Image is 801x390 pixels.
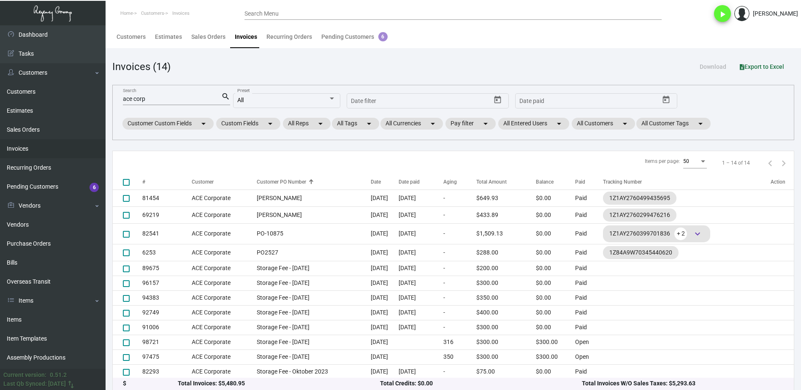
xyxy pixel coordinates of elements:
[575,364,603,379] td: Paid
[192,349,253,364] td: ACE Corporate
[536,178,554,186] div: Balance
[192,244,253,261] td: ACE Corporate
[3,379,66,388] div: Last Qb Synced: [DATE]
[142,206,192,223] td: 69219
[235,32,257,41] div: Invoices
[674,227,687,240] span: + 2
[315,119,326,129] mat-icon: arrow_drop_down
[476,335,536,349] td: $300.00
[536,364,576,379] td: $0.00
[221,92,230,102] mat-icon: search
[476,190,536,206] td: $649.93
[192,335,253,349] td: ACE Corporate
[253,335,371,349] td: Storage Fee - [DATE]
[536,349,576,364] td: $300.00
[445,118,496,130] mat-chip: Pay filter
[142,305,192,320] td: 92749
[399,244,443,261] td: [DATE]
[763,156,777,170] button: Previous page
[575,276,603,290] td: Paid
[142,178,145,186] div: #
[332,118,379,130] mat-chip: All Tags
[192,276,253,290] td: ACE Corporate
[519,98,546,105] input: Start date
[692,229,703,239] span: keyboard_arrow_down
[575,349,603,364] td: Open
[371,349,399,364] td: [DATE]
[253,206,371,223] td: [PERSON_NAME]
[700,63,726,70] span: Download
[777,156,790,170] button: Next page
[714,5,731,22] button: play_arrow
[575,178,585,186] div: Paid
[142,244,192,261] td: 6253
[192,290,253,305] td: ACE Corporate
[142,349,192,364] td: 97475
[253,349,371,364] td: Storage Fee - [DATE]
[142,261,192,276] td: 89675
[371,364,399,379] td: [DATE]
[142,223,192,244] td: 82541
[120,11,133,16] span: Home
[476,364,536,379] td: $75.00
[443,320,476,335] td: -
[142,190,192,206] td: 81454
[636,118,711,130] mat-chip: All Customer Tags
[609,194,670,203] div: 1Z1AY2760499435695
[443,261,476,276] td: -
[476,305,536,320] td: $400.00
[481,119,491,129] mat-icon: arrow_drop_down
[216,118,280,130] mat-chip: Custom Fields
[123,379,178,388] div: $
[192,178,253,186] div: Customer
[553,98,621,105] input: End date
[753,9,798,18] div: [PERSON_NAME]
[198,119,209,129] mat-icon: arrow_drop_down
[536,305,576,320] td: $0.00
[142,364,192,379] td: 82293
[191,32,225,41] div: Sales Orders
[498,118,569,130] mat-chip: All Entered Users
[253,290,371,305] td: Storage Fee - [DATE]
[609,211,670,219] div: 1Z1AY2760299476216
[645,157,680,165] div: Items per page:
[443,305,476,320] td: -
[683,159,707,165] mat-select: Items per page:
[536,178,576,186] div: Balance
[491,93,504,107] button: Open calendar
[371,335,399,349] td: [DATE]
[399,206,443,223] td: [DATE]
[321,32,388,41] div: Pending Customers
[141,11,164,16] span: Customers
[399,223,443,244] td: [DATE]
[536,244,576,261] td: $0.00
[575,320,603,335] td: Paid
[443,349,476,364] td: 350
[722,159,750,167] div: 1 – 14 of 14
[575,206,603,223] td: Paid
[399,364,443,379] td: [DATE]
[237,97,244,103] span: All
[142,178,192,186] div: #
[371,320,399,335] td: [DATE]
[536,320,576,335] td: $0.00
[575,305,603,320] td: Paid
[476,223,536,244] td: $1,509.13
[620,119,630,129] mat-icon: arrow_drop_down
[443,178,457,186] div: Aging
[384,98,453,105] input: End date
[575,178,603,186] div: Paid
[192,223,253,244] td: ACE Corporate
[476,244,536,261] td: $288.00
[575,244,603,261] td: Paid
[771,175,794,190] th: Action
[192,206,253,223] td: ACE Corporate
[693,59,733,74] button: Download
[443,335,476,349] td: 316
[371,178,381,186] div: Date
[253,244,371,261] td: PO2527
[192,190,253,206] td: ACE Corporate
[443,206,476,223] td: -
[371,178,399,186] div: Date
[172,11,190,16] span: Invoices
